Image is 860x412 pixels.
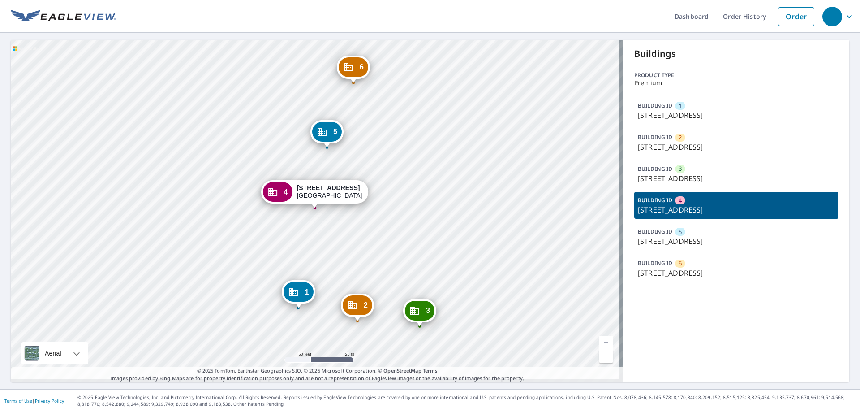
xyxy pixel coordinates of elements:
[282,280,315,308] div: Dropped pin, building 1, Commercial property, 1055 301 Blvd E Bradenton, FL 34203
[426,307,430,314] span: 3
[77,394,856,408] p: © 2025 Eagle View Technologies, Inc. and Pictometry International Corp. All Rights Reserved. Repo...
[305,289,309,295] span: 1
[638,236,835,247] p: [STREET_ADDRESS]
[197,367,438,375] span: © 2025 TomTom, Earthstar Geographics SIO, © 2025 Microsoft Corporation, ©
[297,184,362,199] div: [GEOGRAPHIC_DATA]
[360,64,364,70] span: 6
[337,56,370,83] div: Dropped pin, building 6, Commercial property, 1055 301 Blvd E Bradenton, FL 34203
[679,102,682,110] span: 1
[638,165,672,173] p: BUILDING ID
[638,133,672,141] p: BUILDING ID
[21,342,88,364] div: Aerial
[11,10,116,23] img: EV Logo
[11,367,623,382] p: Images provided by Bing Maps are for property identification purposes only and are not a represen...
[423,367,438,374] a: Terms
[333,128,337,135] span: 5
[638,196,672,204] p: BUILDING ID
[679,165,682,173] span: 3
[638,110,835,121] p: [STREET_ADDRESS]
[679,228,682,236] span: 5
[638,259,672,267] p: BUILDING ID
[634,71,838,79] p: Product type
[284,189,288,195] span: 4
[679,196,682,205] span: 4
[42,342,64,364] div: Aerial
[310,120,344,148] div: Dropped pin, building 5, Commercial property, 1055 301 Blvd E Bradenton, FL 34203
[297,184,360,191] strong: [STREET_ADDRESS]
[403,299,436,327] div: Dropped pin, building 3, Commercial property, 1055 301 Blvd E Bradenton, FL 34203
[638,173,835,184] p: [STREET_ADDRESS]
[599,336,613,349] a: Current Level 19, Zoom In
[261,180,369,208] div: Dropped pin, building 4, Commercial property, 1055 301 Blvd E Bradenton, FL 34203
[599,349,613,363] a: Current Level 19, Zoom Out
[4,398,32,404] a: Terms of Use
[638,204,835,215] p: [STREET_ADDRESS]
[638,268,835,278] p: [STREET_ADDRESS]
[679,133,682,142] span: 2
[634,79,838,87] p: Premium
[778,7,814,26] a: Order
[638,142,835,152] p: [STREET_ADDRESS]
[35,398,64,404] a: Privacy Policy
[638,102,672,109] p: BUILDING ID
[4,398,64,403] p: |
[383,367,421,374] a: OpenStreetMap
[341,294,374,321] div: Dropped pin, building 2, Commercial property, 1055 301 Blvd E Bradenton, FL 34203
[679,259,682,268] span: 6
[364,302,368,308] span: 2
[634,47,838,61] p: Buildings
[638,228,672,235] p: BUILDING ID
